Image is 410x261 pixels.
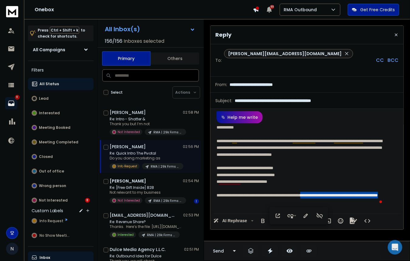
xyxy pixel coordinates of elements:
p: Not Interested [118,130,140,134]
div: 8 [85,198,90,203]
p: Inbox [39,255,50,260]
p: Get Free Credits [360,7,395,13]
button: Lead [28,92,94,105]
p: 02:56 PM [183,144,199,149]
p: CC [376,57,384,64]
button: Send [208,245,229,257]
p: 02:53 PM [183,213,199,218]
button: All Campaigns [28,44,94,56]
p: 8 [15,95,20,100]
p: Wrong person [39,183,66,188]
button: Help me write [217,111,263,123]
p: Re: [Free Gift Inside] B2B [110,185,183,190]
button: Primary [102,51,151,66]
p: Thank you but I’m not [110,122,183,126]
p: RMA | 29k Firms (General Team Info) [153,199,183,203]
span: Info Request [39,219,63,223]
button: Wrong person [28,180,94,192]
span: Ctrl + Shift + k [50,27,79,34]
span: No Show Meeting [39,233,71,238]
p: RMA Outbound [284,7,319,13]
p: Re: Outbound Idea for Dulce [110,254,180,259]
button: Signature [348,215,359,227]
img: logo [6,6,18,17]
p: Re: Intro - Shatter & [110,117,183,122]
p: Interested [118,233,134,237]
p: Do you doing marketing as [110,156,183,161]
p: Re: Revenue Share? [110,219,183,224]
span: 156 / 156 [105,38,122,45]
p: To: [215,57,222,63]
button: Closed [28,151,94,163]
h1: All Campaigns [33,47,65,53]
h1: [PERSON_NAME] [110,109,146,115]
h1: Dulce Media Agency L.L.C. [110,246,166,253]
p: Subject: [215,98,232,104]
button: Out of office [28,165,94,177]
button: Unlink [314,210,326,222]
p: Closed [39,154,53,159]
button: N [6,243,18,255]
p: 02:54 PM [183,179,199,183]
div: 1 [194,199,199,204]
h3: Filters [28,66,94,74]
button: AI Rephrase [212,215,255,227]
h1: [EMAIL_ADDRESS][DOMAIN_NAME] [110,212,176,218]
p: Not relevant to my business [110,190,183,195]
button: Meeting Booked [28,122,94,134]
p: From: [215,82,227,88]
button: Not Interested8 [28,194,94,206]
p: Info Request [118,164,137,169]
p: Reply [215,31,231,39]
p: RMA | 29k Firms (General Team Info) [153,130,183,135]
p: BCC [388,57,399,64]
button: Style [286,210,298,222]
button: Get Free Credits [348,4,399,16]
p: 02:51 PM [184,247,199,252]
button: Interested [28,107,94,119]
p: [PERSON_NAME][EMAIL_ADDRESS][DOMAIN_NAME] [228,51,342,57]
p: RMA | 29k Firms (General Team Info) [147,233,176,237]
p: Press to check for shortcuts. [38,27,85,39]
div: Open Intercom Messenger [388,240,402,255]
p: Meeting Booked [39,125,70,130]
h3: Inboxes selected [124,38,164,45]
button: Emoticons [335,215,347,227]
a: 8 [5,97,17,109]
p: 02:58 PM [183,110,199,115]
button: Meeting Completed [28,136,94,148]
p: All Status [39,82,59,86]
h1: All Inbox(s) [105,26,140,32]
p: Meeting Completed [39,140,78,145]
h1: [PERSON_NAME] [110,144,146,150]
span: 50 [270,5,274,9]
h3: Custom Labels [32,208,63,214]
h1: [PERSON_NAME] [110,178,146,184]
button: Open Link [272,210,284,222]
button: All Inbox(s) [100,23,200,35]
button: Edit Link [300,210,312,222]
button: Code View [362,215,373,227]
p: Not Interested [118,198,140,203]
p: RMA | 29k Firms (General Team Info) [151,164,180,169]
label: Select [111,90,123,95]
p: Thanks. Here’s the file: [URL][DOMAIN_NAME] [[URL][DOMAIN_NAME]] Basically, we help [110,224,183,229]
button: No Show Meeting [28,229,94,242]
p: Lead [39,96,49,101]
p: Out of office [39,169,64,174]
p: Not Interested [39,198,68,203]
p: Interested [39,111,60,115]
p: Re: Quick Intro The Pivotal [110,151,183,156]
button: All Status [28,78,94,90]
button: Info Request [28,215,94,227]
button: Others [151,52,199,65]
span: AI Rephrase [221,218,248,223]
h1: Onebox [35,6,253,13]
